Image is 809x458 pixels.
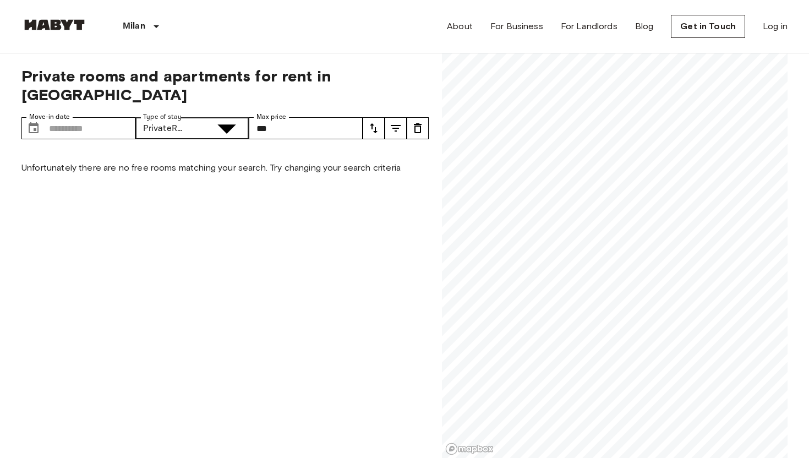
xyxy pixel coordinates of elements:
[490,20,543,33] a: For Business
[143,112,182,122] label: Type of stay
[29,112,70,122] label: Move-in date
[135,117,205,139] div: PrivateRoom
[445,443,494,455] a: Mapbox logo
[123,20,145,33] p: Milan
[21,19,88,30] img: Habyt
[561,20,617,33] a: For Landlords
[23,117,45,139] button: Choose date
[363,117,385,139] button: tune
[635,20,654,33] a: Blog
[21,67,429,104] span: Private rooms and apartments for rent in [GEOGRAPHIC_DATA]
[21,161,429,175] p: Unfortunately there are no free rooms matching your search. Try changing your search criteria
[407,117,429,139] button: tune
[385,117,407,139] button: tune
[447,20,473,33] a: About
[256,112,286,122] label: Max price
[671,15,745,38] a: Get in Touch
[763,20,788,33] a: Log in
